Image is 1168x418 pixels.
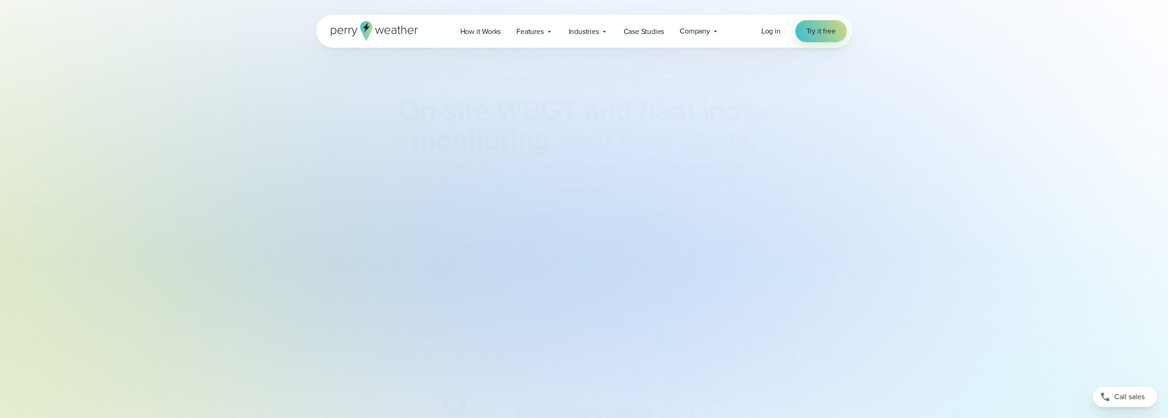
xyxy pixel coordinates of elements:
a: Case Studies [616,22,672,41]
a: Call sales [1093,387,1157,407]
span: Try it free [806,26,836,37]
span: How it Works [460,26,501,37]
a: How it Works [453,22,509,41]
span: Call sales [1114,391,1145,402]
span: Industries [569,26,599,37]
span: Log in [761,26,781,36]
span: Features [516,26,543,37]
span: Case Studies [624,26,665,37]
a: Try it free [795,20,847,42]
span: Company [680,26,710,37]
a: Log in [761,26,781,37]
